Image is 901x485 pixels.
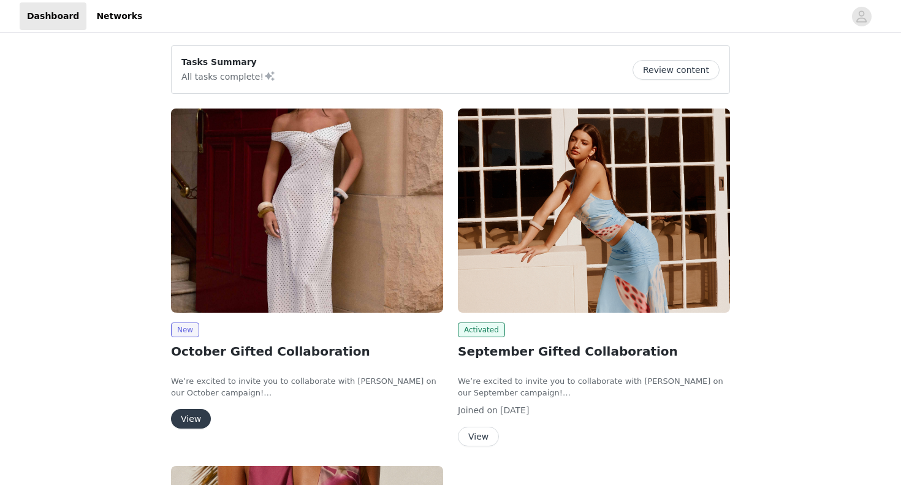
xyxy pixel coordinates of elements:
[171,109,443,313] img: Peppermayo CA
[458,375,730,399] p: We’re excited to invite you to collaborate with [PERSON_NAME] on our September campaign!
[20,2,86,30] a: Dashboard
[458,427,499,446] button: View
[171,414,211,424] a: View
[181,56,276,69] p: Tasks Summary
[171,409,211,429] button: View
[458,323,505,337] span: Activated
[89,2,150,30] a: Networks
[500,405,529,415] span: [DATE]
[458,342,730,361] h2: September Gifted Collaboration
[181,69,276,83] p: All tasks complete!
[171,323,199,337] span: New
[458,432,499,441] a: View
[171,375,443,399] p: We’re excited to invite you to collaborate with [PERSON_NAME] on our October campaign!
[171,342,443,361] h2: October Gifted Collaboration
[458,405,498,415] span: Joined on
[458,109,730,313] img: Peppermayo CA
[856,7,867,26] div: avatar
[633,60,720,80] button: Review content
